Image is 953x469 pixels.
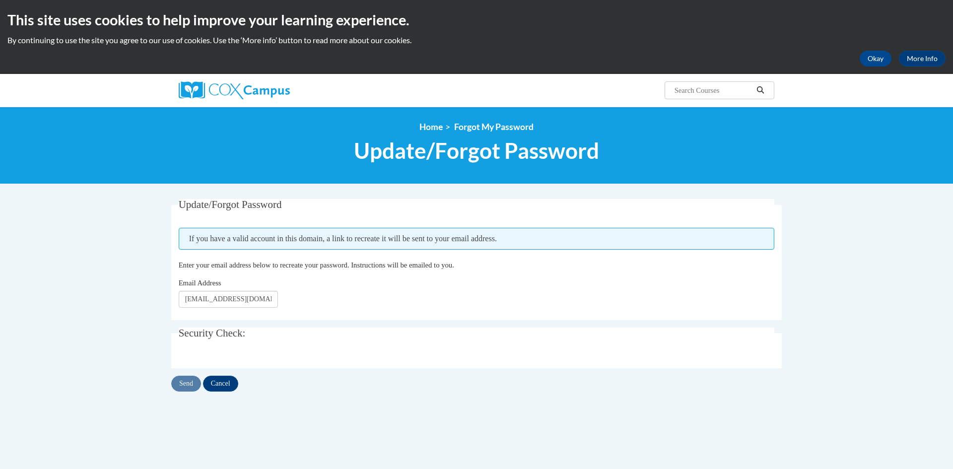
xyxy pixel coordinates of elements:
[179,228,775,250] span: If you have a valid account in this domain, a link to recreate it will be sent to your email addr...
[203,376,238,392] input: Cancel
[753,84,768,96] button: Search
[179,81,367,99] a: Cox Campus
[860,51,891,67] button: Okay
[179,291,278,308] input: Email
[899,51,946,67] a: More Info
[179,261,454,269] span: Enter your email address below to recreate your password. Instructions will be emailed to you.
[454,122,534,132] span: Forgot My Password
[179,81,290,99] img: Cox Campus
[674,84,753,96] input: Search Courses
[354,137,599,164] span: Update/Forgot Password
[7,35,946,46] p: By continuing to use the site you agree to our use of cookies. Use the ‘More info’ button to read...
[179,279,221,287] span: Email Address
[7,10,946,30] h2: This site uses cookies to help improve your learning experience.
[419,122,443,132] a: Home
[179,327,246,339] span: Security Check:
[179,199,282,210] span: Update/Forgot Password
